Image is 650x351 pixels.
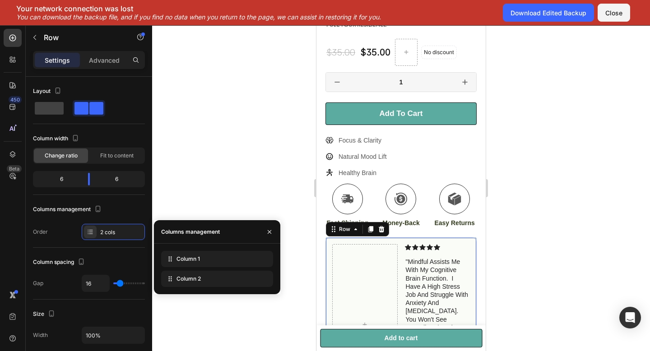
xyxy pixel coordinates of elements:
[82,327,144,343] input: Auto
[35,173,81,185] div: 6
[89,55,120,65] p: Advanced
[100,228,143,236] div: 2 cols
[605,8,622,18] div: Close
[33,228,48,236] div: Order
[33,203,103,216] div: Columns management
[598,4,630,22] button: Close
[33,256,87,268] div: Column spacing
[503,4,594,22] button: Download Edited Backup
[97,173,143,185] div: 6
[7,165,22,172] div: Beta
[21,200,36,208] div: Row
[44,32,121,43] p: Row
[9,96,22,103] div: 450
[45,152,78,160] span: Change ratio
[33,279,43,287] div: Gap
[176,275,201,283] span: Column 2
[33,331,48,339] div: Width
[16,13,381,21] p: You can download the backup file, and if you find no data when you return to the page, we can ass...
[511,8,586,18] div: Download Edited Backup
[82,275,109,291] input: Auto
[33,308,57,320] div: Size
[176,255,200,263] span: Column 1
[16,4,381,13] p: Your network connection was lost
[161,228,220,236] div: Columns management
[33,85,63,97] div: Layout
[33,133,81,145] div: Column width
[316,25,486,351] iframe: Design area
[45,55,70,65] p: Settings
[100,152,134,160] span: Fit to content
[619,307,641,328] div: Open Intercom Messenger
